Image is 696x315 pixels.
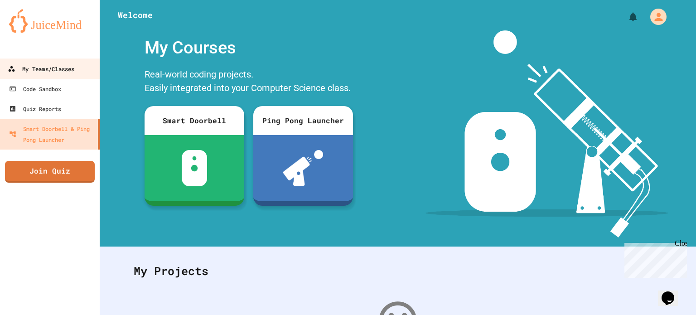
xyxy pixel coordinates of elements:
[621,239,687,278] iframe: chat widget
[140,30,358,65] div: My Courses
[9,103,61,114] div: Quiz Reports
[9,123,94,145] div: Smart Doorbell & Ping Pong Launcher
[145,106,244,135] div: Smart Doorbell
[125,253,671,289] div: My Projects
[140,65,358,99] div: Real-world coding projects. Easily integrated into your Computer Science class.
[611,9,641,24] div: My Notifications
[425,30,668,237] img: banner-image-my-projects.png
[182,150,208,186] img: sdb-white.svg
[9,83,61,94] div: Code Sandbox
[283,150,324,186] img: ppl-with-ball.png
[641,6,669,27] div: My Account
[8,63,74,75] div: My Teams/Classes
[253,106,353,135] div: Ping Pong Launcher
[5,161,95,183] a: Join Quiz
[4,4,63,58] div: Chat with us now!Close
[658,279,687,306] iframe: chat widget
[9,9,91,33] img: logo-orange.svg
